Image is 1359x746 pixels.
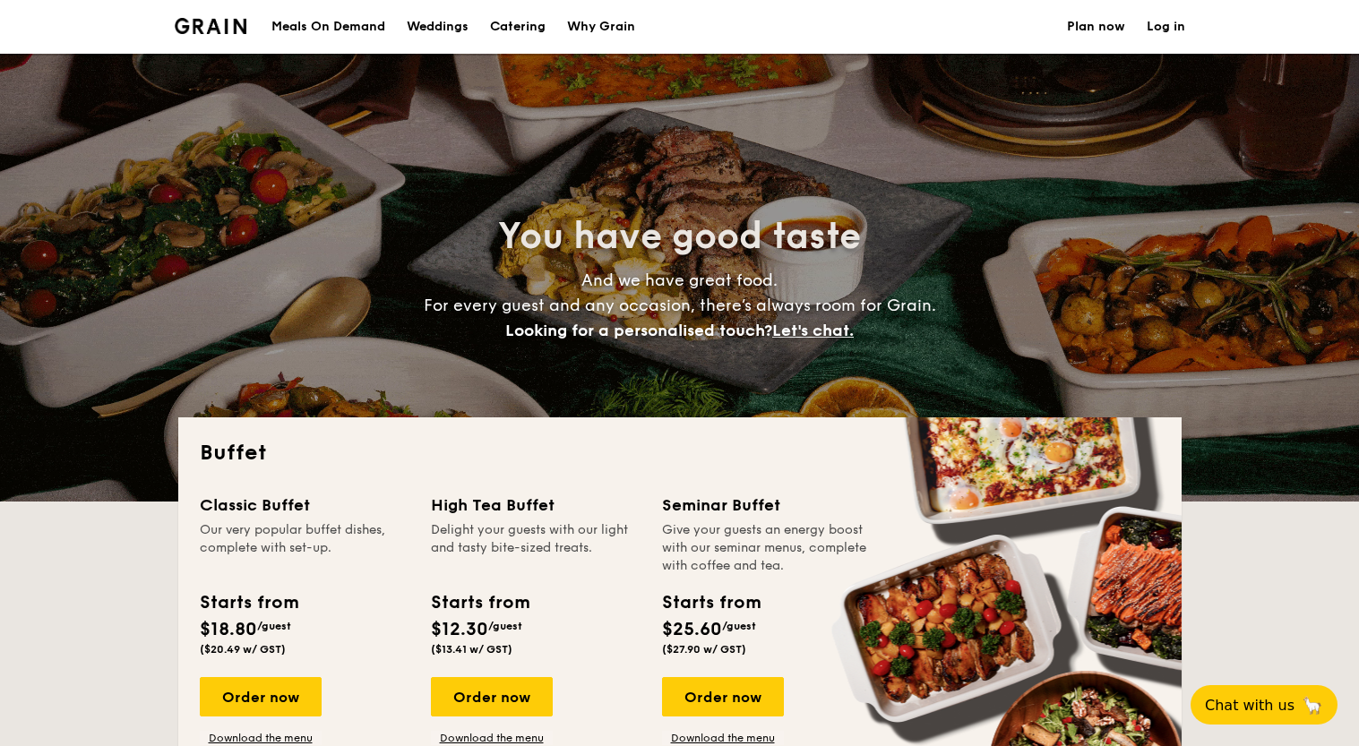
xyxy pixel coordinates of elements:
[200,677,322,716] div: Order now
[200,439,1160,467] h2: Buffet
[431,643,512,656] span: ($13.41 w/ GST)
[1191,685,1337,725] button: Chat with us🦙
[200,731,322,745] a: Download the menu
[431,589,529,616] div: Starts from
[431,521,641,575] div: Delight your guests with our light and tasty bite-sized treats.
[662,731,784,745] a: Download the menu
[488,620,522,632] span: /guest
[257,620,291,632] span: /guest
[200,619,257,640] span: $18.80
[662,521,872,575] div: Give your guests an energy boost with our seminar menus, complete with coffee and tea.
[431,619,488,640] span: $12.30
[431,493,641,518] div: High Tea Buffet
[175,18,247,34] a: Logotype
[175,18,247,34] img: Grain
[200,643,286,656] span: ($20.49 w/ GST)
[431,731,553,745] a: Download the menu
[200,493,409,518] div: Classic Buffet
[1302,695,1323,716] span: 🦙
[662,677,784,716] div: Order now
[722,620,756,632] span: /guest
[1205,697,1294,714] span: Chat with us
[200,521,409,575] div: Our very popular buffet dishes, complete with set-up.
[431,677,553,716] div: Order now
[772,321,854,340] span: Let's chat.
[662,493,872,518] div: Seminar Buffet
[200,589,297,616] div: Starts from
[662,589,760,616] div: Starts from
[662,619,722,640] span: $25.60
[662,643,746,656] span: ($27.90 w/ GST)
